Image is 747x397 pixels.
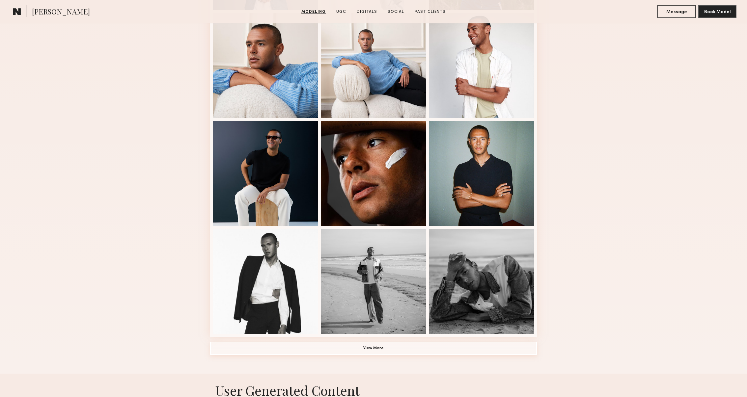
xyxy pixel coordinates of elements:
button: Message [657,5,696,18]
button: Book Model [698,5,736,18]
a: Social [385,9,407,15]
span: [PERSON_NAME] [32,7,90,18]
a: UGC [334,9,349,15]
a: Digitals [354,9,380,15]
a: Book Model [698,9,736,14]
a: Past Clients [412,9,448,15]
button: View More [210,342,537,355]
a: Modeling [299,9,328,15]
